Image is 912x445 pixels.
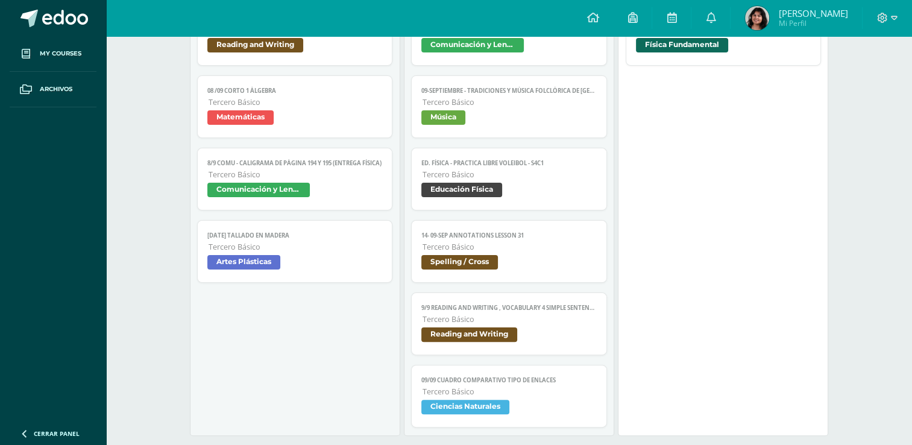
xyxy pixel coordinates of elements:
[209,169,383,180] span: Tercero Básico
[10,36,96,72] a: My courses
[411,75,607,138] a: 09-septiembre - Tradiciones y música folclórica de [GEOGRAPHIC_DATA]Tercero BásicoMúsica
[10,72,96,107] a: Archivos
[207,232,383,239] span: [DATE] tallado en madera
[423,242,597,252] span: Tercero Básico
[421,400,509,414] span: Ciencias Naturales
[34,429,80,438] span: Cerrar panel
[421,110,465,125] span: Música
[421,232,597,239] span: 14- 09-sep Annotations Lesson 31
[411,148,607,210] a: Ed. Física - PRACTICA LIBRE Voleibol - S4C1Tercero BásicoEducación Física
[421,87,597,95] span: 09-septiembre - Tradiciones y música folclórica de [GEOGRAPHIC_DATA]
[207,255,280,270] span: Artes Plásticas
[209,242,383,252] span: Tercero Básico
[745,6,769,30] img: 9da4bd09db85578faf3960d75a072bc8.png
[421,376,597,384] span: 09/09 Cuadro comparativo tipo de enlaces
[778,18,848,28] span: Mi Perfil
[197,75,393,138] a: 08 /09 Corto 1 ÁlgebraTercero BásicoMatemáticas
[421,183,502,197] span: Educación Física
[421,304,597,312] span: 9/9 Reading and Writing , Vocabulary 4 simple sentences
[778,7,848,19] span: [PERSON_NAME]
[636,38,728,52] span: Física Fundamental
[423,97,597,107] span: Tercero Básico
[40,49,81,58] span: My courses
[207,159,383,167] span: 8/9 COMU - Caligrama de página 194 y 195 (Entrega física)
[207,183,310,197] span: Comunicación y Lenguaje
[207,38,303,52] span: Reading and Writing
[421,159,597,167] span: Ed. Física - PRACTICA LIBRE Voleibol - S4C1
[209,97,383,107] span: Tercero Básico
[423,314,597,324] span: Tercero Básico
[421,327,517,342] span: Reading and Writing
[197,148,393,210] a: 8/9 COMU - Caligrama de página 194 y 195 (Entrega física)Tercero BásicoComunicación y Lenguaje
[207,87,383,95] span: 08 /09 Corto 1 Álgebra
[207,110,274,125] span: Matemáticas
[421,38,524,52] span: Comunicación y Lenguaje
[197,220,393,283] a: [DATE] tallado en maderaTercero BásicoArtes Plásticas
[421,255,498,270] span: Spelling / Cross
[411,292,607,355] a: 9/9 Reading and Writing , Vocabulary 4 simple sentencesTercero BásicoReading and Writing
[423,387,597,397] span: Tercero Básico
[411,220,607,283] a: 14- 09-sep Annotations Lesson 31Tercero BásicoSpelling / Cross
[411,365,607,428] a: 09/09 Cuadro comparativo tipo de enlacesTercero BásicoCiencias Naturales
[423,169,597,180] span: Tercero Básico
[40,84,72,94] span: Archivos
